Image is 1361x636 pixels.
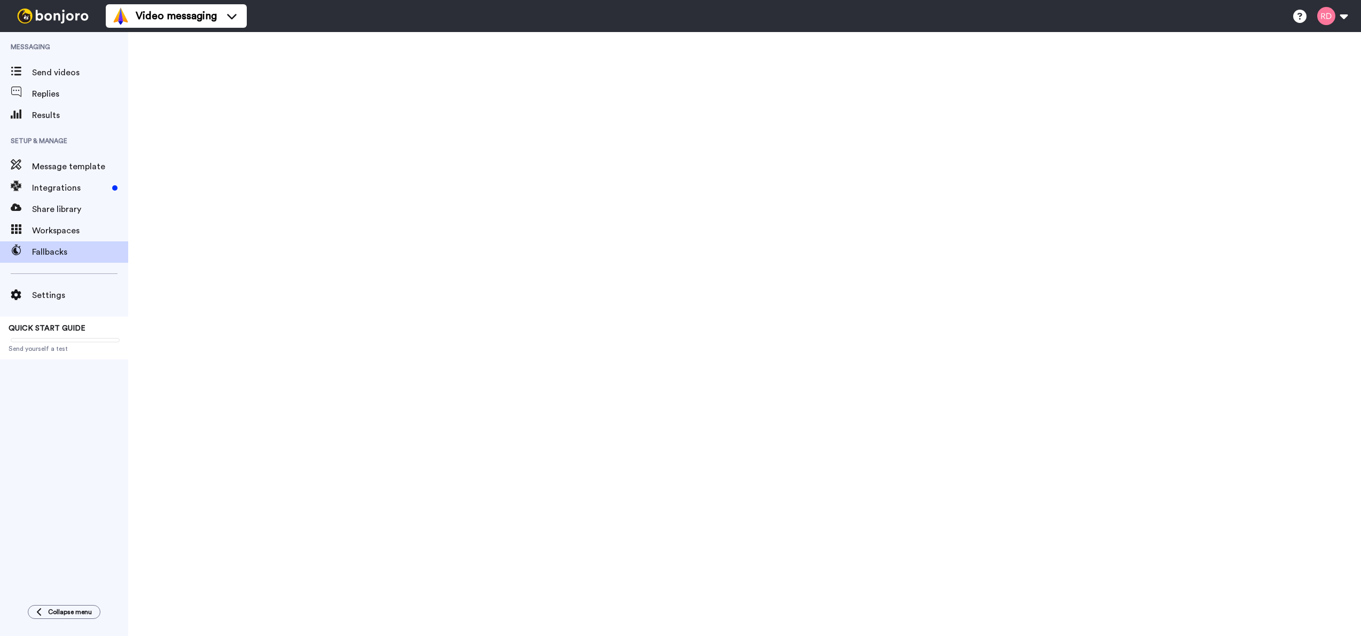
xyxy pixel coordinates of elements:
[9,325,85,332] span: QUICK START GUIDE
[9,344,120,353] span: Send yourself a test
[32,246,128,258] span: Fallbacks
[112,7,129,25] img: vm-color.svg
[32,66,128,79] span: Send videos
[136,9,217,23] span: Video messaging
[32,182,108,194] span: Integrations
[32,289,128,302] span: Settings
[28,605,100,619] button: Collapse menu
[13,9,93,23] img: bj-logo-header-white.svg
[32,224,128,237] span: Workspaces
[32,160,128,173] span: Message template
[32,109,128,122] span: Results
[32,88,128,100] span: Replies
[48,608,92,616] span: Collapse menu
[32,203,128,216] span: Share library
